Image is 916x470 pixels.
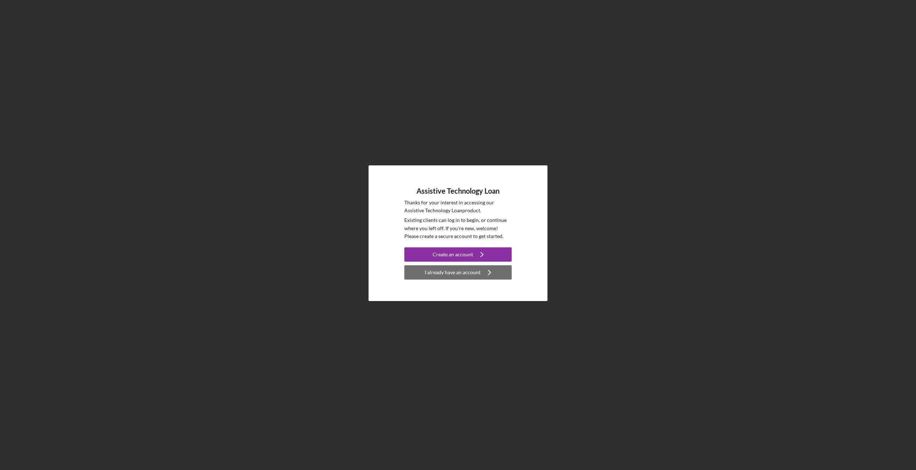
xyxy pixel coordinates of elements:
[433,247,473,262] div: Create an account
[425,265,481,280] div: I already have an account
[404,216,512,240] p: Existing clients can log in to begin, or continue where you left off. If you're new, welcome! Ple...
[404,247,512,262] button: Create an account
[404,247,512,263] a: Create an account
[404,199,512,215] p: Thanks for your interest in accessing our Assistive Technology Loan product.
[404,265,512,280] button: I already have an account
[416,187,500,195] h4: Assistive Technology Loan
